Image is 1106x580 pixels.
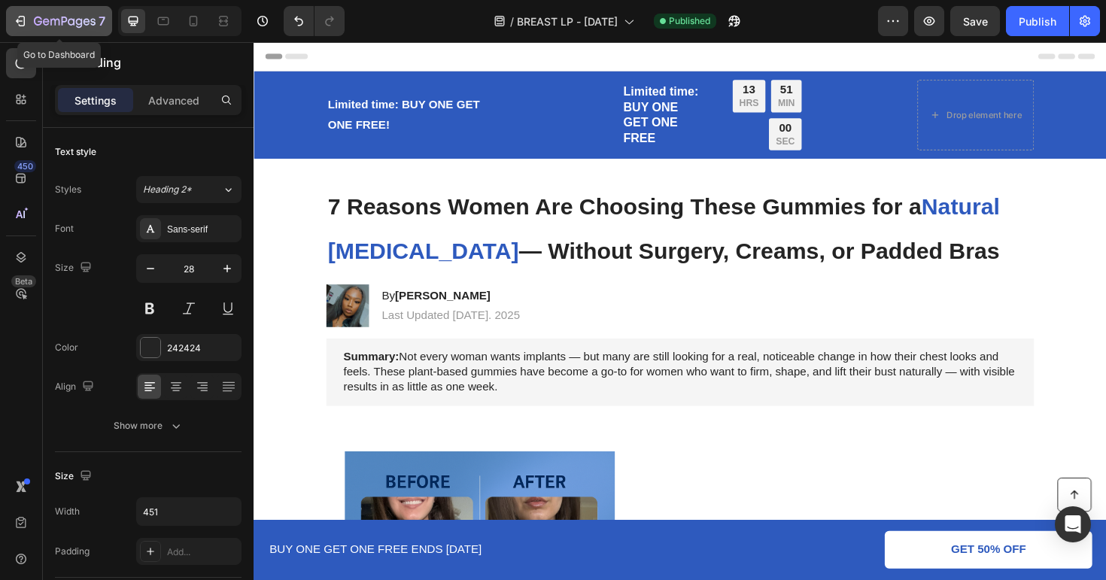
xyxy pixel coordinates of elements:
[55,545,90,558] div: Padding
[167,545,238,559] div: Add...
[1055,506,1091,542] div: Open Intercom Messenger
[950,6,1000,36] button: Save
[99,12,105,30] p: 7
[553,84,573,99] div: 00
[17,530,242,543] span: BUY ONE GET ONE FREE ENDS [DATE]
[135,282,281,298] p: Last Updated [DATE]. 2025
[55,505,80,518] div: Width
[555,59,573,71] p: MIN
[74,93,117,108] p: Settings
[555,43,573,59] div: 51
[510,14,514,29] span: /
[150,262,251,275] strong: [PERSON_NAME]
[668,518,888,557] a: GET 50% OFF
[77,257,122,302] img: gempages_579112143123644949-48a9fdf1-3d3b-436f-890b-d4e28f76208a.jpg
[143,183,192,196] span: Heading 2*
[1006,6,1069,36] button: Publish
[137,498,241,525] input: Auto
[167,342,238,355] div: 242424
[78,59,239,94] strong: Limited time: BUY ONE GET ONE FREE!
[963,15,988,28] span: Save
[669,14,710,28] span: Published
[254,42,1106,580] iframe: Design area
[517,14,618,29] span: BREAST LP - [DATE]
[55,222,74,235] div: Font
[281,208,790,235] span: — Without Surgery, Creams, or Padded Bras
[95,326,153,339] strong: Summary:
[55,258,95,278] div: Size
[553,99,573,112] p: SEC
[148,93,199,108] p: Advanced
[136,176,242,203] button: Heading 2*
[14,160,36,172] div: 450
[73,53,235,71] p: Heading
[514,59,534,71] p: HRS
[114,418,184,433] div: Show more
[167,223,238,236] div: Sans-serif
[55,412,242,439] button: Show more
[95,326,808,372] p: Not every woman wants implants — but many are still looking for a real, noticeable change in how ...
[55,341,78,354] div: Color
[134,260,283,278] h2: By
[55,466,95,487] div: Size
[514,43,534,59] div: 13
[734,71,813,84] div: Drop element here
[55,377,97,397] div: Align
[78,160,707,187] span: 7 Reasons Women Are Choosing These Gummies for a
[78,160,790,235] span: Natural [MEDICAL_DATA]
[1019,14,1056,29] div: Publish
[284,6,345,36] div: Undo/Redo
[11,275,36,287] div: Beta
[55,183,81,196] div: Styles
[738,530,818,545] p: GET 50% OFF
[55,145,96,159] div: Text style
[6,6,112,36] button: 7
[391,45,471,109] strong: Limited time: BUY ONE GET ONE FREE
